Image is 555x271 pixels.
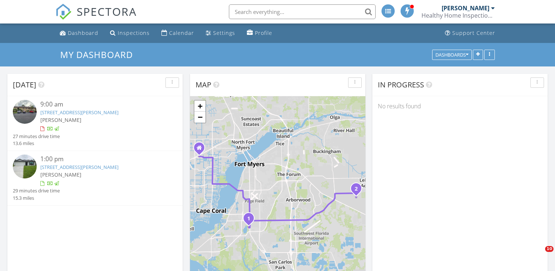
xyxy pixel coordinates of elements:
span: SPECTORA [77,4,137,19]
div: Profile [255,29,272,36]
a: Zoom out [194,112,205,123]
div: [PERSON_NAME] [442,4,489,12]
div: No results found [372,96,548,116]
div: 7116 Lakeridge Court #205, Fort Myers, FL 33907 [249,218,253,223]
input: Search everything... [229,4,376,19]
div: 15.3 miles [13,195,60,202]
span: Map [196,80,211,90]
div: 29 minutes drive time [13,187,60,194]
div: 27 minutes drive time [13,133,60,140]
div: 1:00 pm [40,155,164,164]
img: The Best Home Inspection Software - Spectora [55,4,72,20]
a: Inspections [107,26,153,40]
div: Calendar [169,29,194,36]
a: Settings [203,26,238,40]
div: 13.6 miles [13,140,60,147]
div: Dashboard [68,29,98,36]
span: In Progress [378,80,424,90]
a: [STREET_ADDRESS][PERSON_NAME] [40,109,118,116]
div: Healthy Home Inspections Inc [421,12,495,19]
div: 413 NE Van Loon Lane #111, Cape Coral FL 33909 [199,148,204,152]
a: 9:00 am [STREET_ADDRESS][PERSON_NAME] [PERSON_NAME] 27 minutes drive time 13.6 miles [13,100,177,147]
span: [DATE] [13,80,36,90]
a: 1:00 pm [STREET_ADDRESS][PERSON_NAME] [PERSON_NAME] 29 minutes drive time 15.3 miles [13,155,177,202]
div: 9:00 am [40,100,164,109]
span: [PERSON_NAME] [40,171,81,178]
img: image_processing2025082785s5bzfy.jpeg [13,155,37,178]
a: Support Center [442,26,498,40]
img: image_processing2025082796oak4he.jpeg [13,100,37,124]
div: Settings [213,29,235,36]
div: 3006 Ida Avenue S, Lehigh Acres, FL 33976 [356,188,361,193]
a: SPECTORA [55,10,137,25]
div: Inspections [118,29,150,36]
a: Profile [244,26,275,40]
button: Dashboards [432,50,472,60]
i: 2 [355,187,358,192]
div: Dashboards [435,52,468,57]
div: Support Center [452,29,495,36]
a: Calendar [158,26,197,40]
span: 10 [545,246,554,252]
iframe: Intercom live chat [530,246,548,264]
a: Zoom in [194,101,205,112]
a: [STREET_ADDRESS][PERSON_NAME] [40,164,118,170]
i: 1 [247,216,250,221]
span: [PERSON_NAME] [40,116,81,123]
a: Dashboard [57,26,101,40]
a: My Dashboard [60,48,139,61]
